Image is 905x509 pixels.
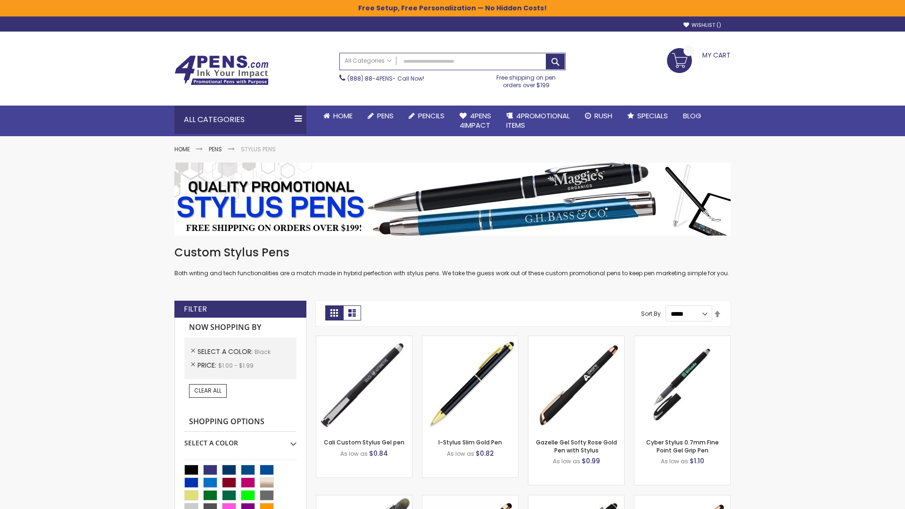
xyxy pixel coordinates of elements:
[637,111,668,121] span: Specials
[174,55,269,85] img: 4Pens Custom Pens and Promotional Products
[369,449,388,458] span: $0.84
[422,336,518,344] a: I-Stylus Slim Gold-Black
[316,495,412,503] a: Souvenir® Jalan Highlighter Stylus Pen Combo-Black
[499,106,577,136] a: 4PROMOTIONALITEMS
[184,412,296,432] strong: Shopping Options
[174,163,731,236] img: Stylus Pens
[197,347,255,356] span: Select A Color
[536,438,617,454] a: Gazelle Gel Softy Rose Gold Pen with Stylus
[675,106,709,126] a: Blog
[487,70,566,89] div: Free shipping on pen orders over $199
[333,111,353,121] span: Home
[582,456,600,466] span: $0.99
[209,145,222,153] a: Pens
[452,106,499,136] a: 4Pens4impact
[634,495,730,503] a: Gazelle Gel Softy Rose Gold Pen with Stylus - ColorJet-Black
[422,336,518,432] img: I-Stylus Slim Gold-Black
[184,432,296,448] div: Select A Color
[345,57,392,65] span: All Categories
[174,106,306,134] div: All Categories
[401,106,452,126] a: Pencils
[422,495,518,503] a: Islander Softy Rose Gold Gel Pen with Stylus-Black
[360,106,401,126] a: Pens
[447,450,474,458] span: As low as
[553,457,580,465] span: As low as
[577,106,620,126] a: Rush
[528,336,624,344] a: Gazelle Gel Softy Rose Gold Pen with Stylus-Black
[316,336,412,344] a: Cali Custom Stylus Gel pen-Black
[634,336,730,344] a: Cyber Stylus 0.7mm Fine Point Gel Grip Pen-Black
[418,111,444,121] span: Pencils
[683,22,721,29] a: Wishlist
[460,111,491,130] span: 4Pens 4impact
[690,456,704,466] span: $1.10
[316,336,412,432] img: Cali Custom Stylus Gel pen-Black
[255,348,271,356] span: Black
[324,438,404,446] a: Cali Custom Stylus Gel pen
[184,318,296,337] strong: Now Shopping by
[377,111,394,121] span: Pens
[634,336,730,432] img: Cyber Stylus 0.7mm Fine Point Gel Grip Pen-Black
[528,336,624,432] img: Gazelle Gel Softy Rose Gold Pen with Stylus-Black
[197,361,218,370] span: Price
[340,53,396,69] a: All Categories
[506,111,570,130] span: 4PROMOTIONAL ITEMS
[438,438,502,446] a: I-Stylus Slim Gold Pen
[218,361,254,369] span: $1.00 - $1.99
[620,106,675,126] a: Specials
[174,145,190,153] a: Home
[184,304,207,314] strong: Filter
[194,386,222,394] span: Clear All
[683,111,701,121] span: Blog
[646,438,719,454] a: Cyber Stylus 0.7mm Fine Point Gel Grip Pen
[325,305,343,320] strong: Grid
[661,457,688,465] span: As low as
[641,310,661,318] label: Sort By
[174,245,731,278] div: Both writing and tech functionalities are a match made in hybrid perfection with stylus pens. We ...
[189,384,227,397] a: Clear All
[340,450,368,458] span: As low as
[316,106,360,126] a: Home
[174,245,731,260] h1: Custom Stylus Pens
[528,495,624,503] a: Custom Soft Touch® Metal Pens with Stylus-Black
[347,74,424,82] span: - Call Now!
[476,449,494,458] span: $0.82
[241,145,276,153] strong: Stylus Pens
[594,111,612,121] span: Rush
[347,74,393,82] a: (888) 88-4PENS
